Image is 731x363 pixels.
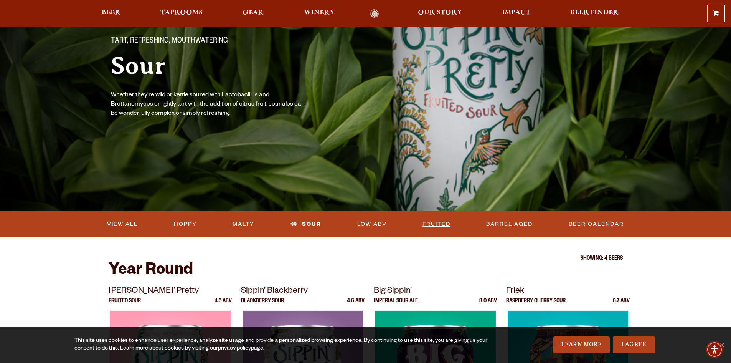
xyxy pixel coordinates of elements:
a: Beer Calendar [566,215,627,233]
a: Our Story [413,9,467,18]
p: 6.7 ABV [613,298,630,311]
p: Friek [506,285,630,298]
a: I Agree [613,336,655,353]
a: Malty [229,215,257,233]
a: Beer Finder [565,9,624,18]
span: Gear [243,10,264,16]
p: Showing: 4 Beers [109,256,623,262]
span: Impact [502,10,530,16]
p: Sippin’ Blackberry [241,285,365,298]
a: Learn More [553,336,610,353]
a: Hoppy [171,215,200,233]
a: Low ABV [354,215,390,233]
span: Winery [304,10,335,16]
span: Tart, Refreshing, Mouthwatering [111,36,228,46]
a: Fruited [419,215,454,233]
a: Winery [299,9,340,18]
a: Gear [238,9,269,18]
p: 4.6 ABV [347,298,365,311]
a: Beer [97,9,125,18]
a: Barrel Aged [483,215,536,233]
p: Fruited Sour [109,298,141,311]
p: Raspberry Cherry Sour [506,298,566,311]
p: Blackberry Sour [241,298,284,311]
a: View All [104,215,141,233]
p: [PERSON_NAME]’ Pretty [109,285,232,298]
span: Beer Finder [570,10,619,16]
a: Odell Home [360,9,389,18]
p: Imperial Sour Ale [374,298,418,311]
div: Accessibility Menu [706,341,723,358]
span: Our Story [418,10,462,16]
a: Impact [497,9,535,18]
span: Beer [102,10,120,16]
a: privacy policy [218,346,251,352]
h1: Sour [111,53,350,79]
h2: Year Round [109,262,623,280]
p: Big Sippin’ [374,285,497,298]
a: Sour [287,215,324,233]
p: 8.0 ABV [479,298,497,311]
div: This site uses cookies to enhance user experience, analyze site usage and provide a personalized ... [74,337,490,353]
p: Whether they're wild or kettle soured with Lactobacillus and Brettanomyces or lightly tart with t... [111,91,307,119]
span: Taprooms [160,10,203,16]
a: Taprooms [155,9,208,18]
p: 4.5 ABV [215,298,232,311]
